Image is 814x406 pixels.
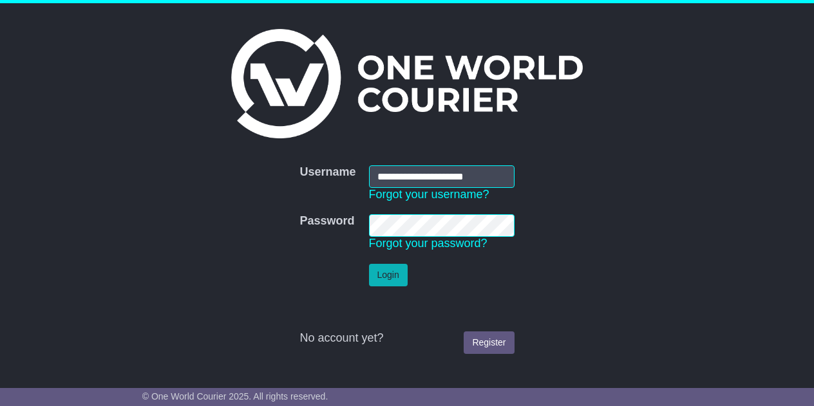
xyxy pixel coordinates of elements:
[369,237,487,250] a: Forgot your password?
[299,165,355,180] label: Username
[142,391,328,401] span: © One World Courier 2025. All rights reserved.
[369,188,489,201] a: Forgot your username?
[299,214,354,228] label: Password
[299,331,514,346] div: No account yet?
[369,264,408,286] button: Login
[231,29,583,138] img: One World
[464,331,514,354] a: Register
